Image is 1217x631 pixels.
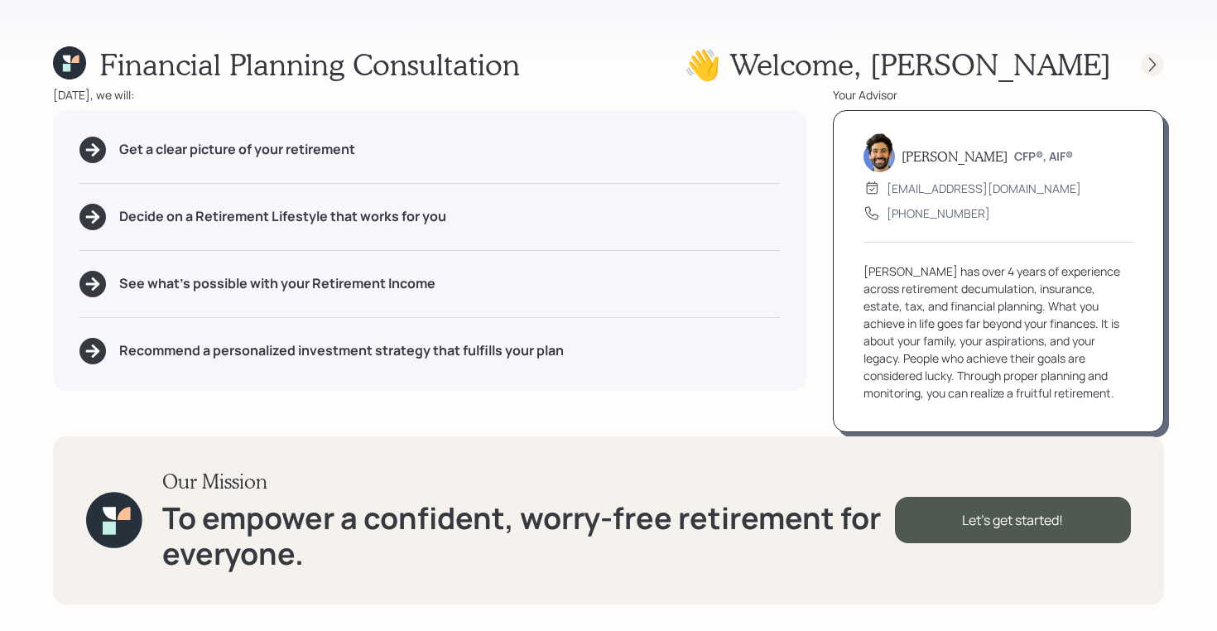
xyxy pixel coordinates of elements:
[863,263,1133,402] div: [PERSON_NAME] has over 4 years of experience across retirement decumulation, insurance, estate, t...
[887,180,1081,197] div: [EMAIL_ADDRESS][DOMAIN_NAME]
[119,343,564,359] h5: Recommend a personalized investment strategy that fulfills your plan
[162,470,895,494] h3: Our Mission
[902,148,1008,164] h5: [PERSON_NAME]
[162,500,895,571] h1: To empower a confident, worry-free retirement for everyone.
[863,132,895,172] img: eric-schwartz-headshot.png
[887,205,990,222] div: [PHONE_NUMBER]
[119,276,435,291] h5: See what's possible with your Retirement Income
[53,86,806,104] div: [DATE], we will:
[833,86,1164,104] div: Your Advisor
[119,209,446,224] h5: Decide on a Retirement Lifestyle that works for you
[119,142,355,157] h5: Get a clear picture of your retirement
[99,46,520,82] h1: Financial Planning Consultation
[684,46,1111,82] h1: 👋 Welcome , [PERSON_NAME]
[895,497,1131,543] div: Let's get started!
[1014,150,1073,164] h6: CFP®, AIF®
